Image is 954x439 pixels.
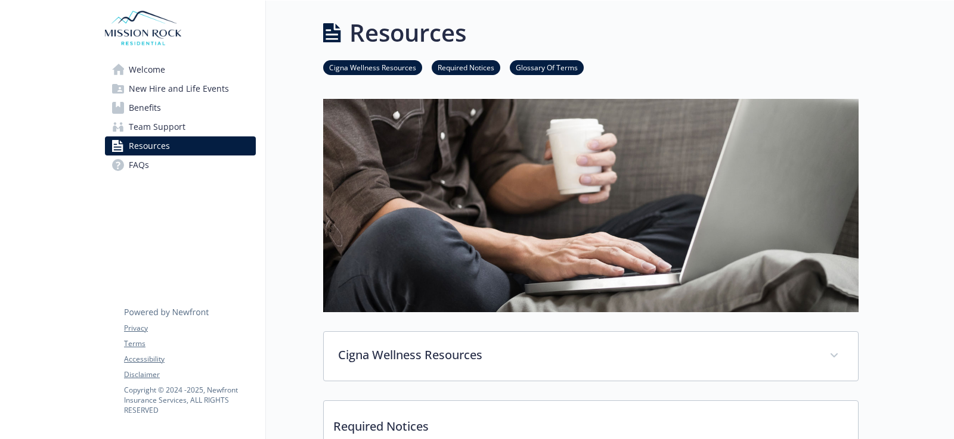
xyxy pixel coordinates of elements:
a: Welcome [105,60,256,79]
h1: Resources [349,15,466,51]
a: New Hire and Life Events [105,79,256,98]
span: Resources [129,136,170,155]
img: resources page banner [323,99,859,312]
a: Terms [124,338,255,349]
a: FAQs [105,155,256,175]
a: Required Notices [432,61,500,73]
div: Cigna Wellness Resources [324,332,858,381]
span: Welcome [129,60,165,79]
a: Resources [105,136,256,155]
a: Cigna Wellness Resources [323,61,422,73]
span: Benefits [129,98,161,117]
p: Cigna Wellness Resources [338,346,815,364]
span: Team Support [129,117,185,136]
a: Benefits [105,98,256,117]
span: FAQs [129,155,149,175]
a: Team Support [105,117,256,136]
span: New Hire and Life Events [129,79,229,98]
a: Privacy [124,323,255,334]
a: Accessibility [124,354,255,365]
p: Copyright © 2024 - 2025 , Newfront Insurance Services, ALL RIGHTS RESERVED [124,385,255,415]
a: Glossary Of Terms [510,61,584,73]
a: Disclaimer [124,369,255,380]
